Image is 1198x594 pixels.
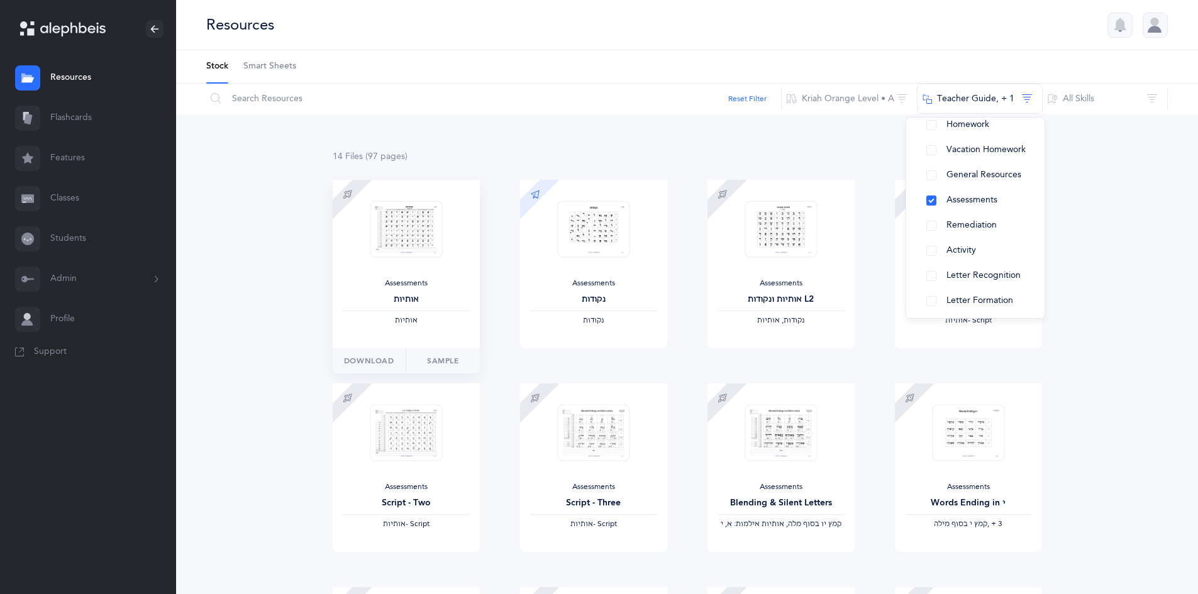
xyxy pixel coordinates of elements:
button: Reset Filter [728,93,767,104]
span: Letter Formation [946,295,1013,305]
div: Assessments [718,278,845,289]
button: Teacher Guide‪, + 1‬ [917,84,1043,114]
div: Assessments [905,278,1032,289]
div: Script - Three [530,497,657,510]
div: - Script [905,316,1032,326]
span: s [359,151,363,162]
div: Blending & Silent Letters [718,497,845,510]
button: Letter Formation [916,289,1034,314]
span: Homework [946,119,989,129]
img: Test_Form_-_Words_Ending_in_Yud_thumbnail_1683462364.png [932,404,1004,461]
div: Assessments [343,482,470,492]
div: Assessments [718,482,845,492]
button: Vacation Homework [916,138,1034,163]
span: Assessments [946,195,997,205]
button: Remediation [916,213,1034,238]
button: General Resources [916,163,1034,188]
span: (97 page ) [365,151,408,162]
img: Test_Form_-_%D7%90%D7%95%D7%AA%D7%99%D7%95%D7%AA_thumbnail_1703568131.png [370,201,442,258]
span: s [401,151,405,162]
span: Remediation [946,220,997,230]
div: אותיות ונקודות L2 [718,293,845,306]
span: Vacation Homework [946,145,1026,155]
a: Sample [406,348,480,373]
div: - Script [343,519,470,529]
span: ‫אותיות‬ [570,519,593,528]
span: Smart Sheets [243,60,296,73]
button: Assessments [916,188,1034,213]
div: Resources [206,14,274,35]
span: ‫אותיות‬ [945,316,968,324]
span: Letter Recognition [946,270,1021,280]
span: Support [34,346,67,358]
img: Test_Form_-_Blended_Endings_and_Silent_Letters_thumbnail_1703555235.png [745,404,817,461]
span: General Resources [946,170,1021,180]
span: ‫נקודות‬ [583,316,604,324]
img: Test_Form_-_%D7%A0%D7%A7%D7%95%D7%93%D7%95%D7%AA_thumbnail_1703568348.png [557,201,630,258]
button: All Skills [1042,84,1168,114]
span: ‫קמץ יו בסוף מלה, אותיות אילמות: א, י‬ [721,519,841,528]
button: Homework [916,113,1034,138]
span: ‫אותיות‬ [383,519,406,528]
div: נקודות [530,293,657,306]
img: Test_Form_-_Blended_Endings_and_Silent_Letters-_Script_thumbnail_1703785830.png [557,404,630,461]
button: Download [333,348,406,373]
div: Assessments [530,482,657,492]
div: Assessments [530,278,657,289]
span: ‫נקודות, אותיות‬ [757,316,804,324]
div: Script - One [905,293,1032,306]
span: ‫אותיות‬ [395,316,418,324]
div: ‪, + 3‬ [905,519,1032,529]
button: Activity [916,238,1034,263]
span: Activity [946,245,976,255]
div: Assessments [905,482,1032,492]
div: Script - Two [343,497,470,510]
div: אותיות [343,293,470,306]
span: Download [344,355,394,366]
button: Letter Recognition [916,263,1034,289]
div: Assessments [343,278,470,289]
button: Stickers [916,314,1034,339]
div: - Script [530,519,657,529]
button: Kriah Orange Level • A [781,84,918,114]
span: 14 File [333,151,363,162]
img: Test_Form_-_%D7%90%D7%95%D7%AA%D7%99%D7%95%D7%AA_%D7%95%D7%A0%D7%A7%D7%95%D7%93%D7%95%D7%AA_L2_Sc... [370,404,442,461]
img: Test_Form_-_%D7%90%D7%95%D7%AA%D7%99%D7%95%D7%AA_%D7%95%D7%A0%D7%A7%D7%95%D7%93%D7%95%D7%AA_L2_th... [745,201,817,258]
span: ‫קמץ י בסוף מילה‬ [934,519,987,528]
input: Search Resources [206,84,782,114]
div: Words Ending in י [905,497,1032,510]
